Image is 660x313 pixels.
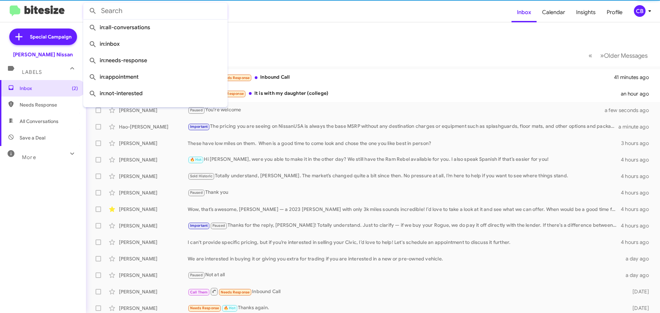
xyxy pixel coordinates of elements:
[190,124,208,129] span: Important
[190,306,219,310] span: Needs Response
[89,102,222,118] span: in:sold-verified
[604,52,648,59] span: Older Messages
[188,271,621,279] div: Not at all
[588,51,592,60] span: «
[190,223,208,228] span: Important
[20,85,78,92] span: Inbox
[119,140,188,147] div: [PERSON_NAME]
[119,288,188,295] div: [PERSON_NAME]
[221,76,250,80] span: Needs Response
[188,304,621,312] div: Thanks again.
[20,134,45,141] span: Save a Deal
[584,48,596,63] button: Previous
[600,51,604,60] span: »
[621,90,654,97] div: an hour ago
[190,290,208,294] span: Call Them
[119,123,188,130] div: Hao-[PERSON_NAME]
[30,33,71,40] span: Special Campaign
[20,118,58,125] span: All Conversations
[621,189,654,196] div: 4 hours ago
[618,123,654,130] div: a minute ago
[537,2,571,22] a: Calendar
[89,85,222,102] span: in:not-interested
[224,306,235,310] span: 🔥 Hot
[9,29,77,45] a: Special Campaign
[188,172,621,180] div: Totally understand, [PERSON_NAME]. The market’s changed quite a bit since then. No pressure at al...
[634,5,646,17] div: CB
[190,273,203,277] span: Paused
[89,52,222,69] span: in:needs-response
[601,2,628,22] a: Profile
[188,73,614,81] div: Inbound Call
[83,3,228,19] input: Search
[621,156,654,163] div: 4 hours ago
[119,255,188,262] div: [PERSON_NAME]
[190,108,203,112] span: Paused
[621,173,654,180] div: 4 hours ago
[119,272,188,279] div: [PERSON_NAME]
[621,239,654,246] div: 4 hours ago
[628,5,652,17] button: CB
[190,157,202,162] span: 🔥 Hot
[621,255,654,262] div: a day ago
[89,69,222,85] span: in:appointment
[119,189,188,196] div: [PERSON_NAME]
[22,154,36,160] span: More
[188,156,621,164] div: Hi [PERSON_NAME], were you able to make it in the other day? We still have the Ram Rebel availabl...
[13,51,73,58] div: [PERSON_NAME] Nissan
[119,107,188,114] div: [PERSON_NAME]
[621,288,654,295] div: [DATE]
[188,239,621,246] div: I can't provide specific pricing, but if you’re interested in selling your Civic, I’d love to hel...
[188,123,618,131] div: The pricing you are seeing on NissanUSA is always the base MSRP without any destination charges o...
[571,2,601,22] a: Insights
[511,2,537,22] a: Inbox
[613,107,654,114] div: a few seconds ago
[621,272,654,279] div: a day ago
[72,85,78,92] span: (2)
[190,190,203,195] span: Paused
[190,174,213,178] span: Sold Historic
[188,287,621,296] div: Inbound Call
[119,239,188,246] div: [PERSON_NAME]
[119,222,188,229] div: [PERSON_NAME]
[89,19,222,36] span: in:all-conversations
[585,48,652,63] nav: Page navigation example
[188,222,621,230] div: Thanks for the reply, [PERSON_NAME]! Totally understand. Just to clarify — if we buy your Rogue, ...
[119,305,188,312] div: [PERSON_NAME]
[20,101,78,108] span: Needs Response
[188,255,621,262] div: We are interested in buying it or giving you extra for trading if you are interested in a new or ...
[188,140,621,147] div: These have low miles on them. When is a good time to come look and chose the one you like best in...
[188,90,621,98] div: It is with my daughter (college)
[621,305,654,312] div: [DATE]
[621,222,654,229] div: 4 hours ago
[89,36,222,52] span: in:inbox
[621,140,654,147] div: 3 hours ago
[188,189,621,197] div: Thank you
[119,173,188,180] div: [PERSON_NAME]
[212,223,225,228] span: Paused
[621,206,654,213] div: 4 hours ago
[119,206,188,213] div: [PERSON_NAME]
[221,290,250,294] span: Needs Response
[214,91,244,96] span: Needs Response
[614,74,654,81] div: 41 minutes ago
[188,206,621,213] div: Wow, that’s awesome, [PERSON_NAME] — a 2023 [PERSON_NAME] with only 3k miles sounds incredible! I...
[596,48,652,63] button: Next
[119,156,188,163] div: [PERSON_NAME]
[22,69,42,75] span: Labels
[188,106,613,114] div: You're welcome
